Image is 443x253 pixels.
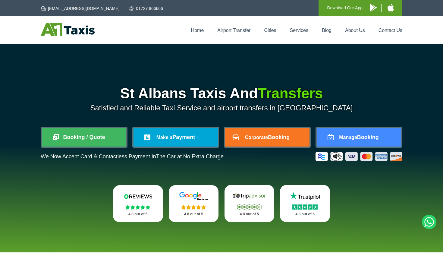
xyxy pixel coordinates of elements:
a: Trustpilot Stars 4.8 out of 5 [280,185,330,222]
img: A1 Taxis iPhone App [388,4,394,11]
a: Cities [264,28,276,33]
a: Make aPayment [134,128,218,147]
span: The Car at No Extra Charge. [156,153,225,160]
p: 4.8 out of 5 [287,210,323,218]
a: Services [290,28,308,33]
img: Google [176,192,212,201]
img: Stars [292,204,318,210]
img: Credit And Debit Cards [316,152,402,161]
a: Google Stars 4.8 out of 5 [169,185,219,222]
img: Trustpilot [287,191,323,201]
a: 01727 866666 [129,5,163,11]
h1: St Albans Taxis And [41,86,402,101]
img: A1 Taxis St Albans LTD [41,23,95,36]
img: Reviews.io [120,192,156,201]
a: Tripadvisor Stars 4.8 out of 5 [225,185,275,222]
p: Download Our App [327,4,363,12]
span: Corporate [245,135,268,140]
span: Make a [156,135,172,140]
p: 4.8 out of 5 [175,210,212,218]
p: We Now Accept Card & Contactless Payment In [41,153,225,160]
img: Stars [237,204,262,210]
p: 4.8 out of 5 [120,210,156,218]
img: A1 Taxis Android App [370,4,377,11]
p: 4.8 out of 5 [231,210,268,218]
a: Home [191,28,204,33]
img: Tripadvisor [231,191,267,201]
a: Airport Transfer [217,28,250,33]
img: Stars [125,205,150,210]
a: Booking / Quote [42,128,126,147]
a: ManageBooking [317,128,401,147]
span: Manage [339,135,357,140]
a: Reviews.io Stars 4.8 out of 5 [113,185,163,222]
a: Blog [322,28,331,33]
p: Satisfied and Reliable Taxi Service and airport transfers in [GEOGRAPHIC_DATA] [41,104,402,112]
img: Stars [181,205,206,210]
a: About Us [345,28,365,33]
a: Contact Us [379,28,402,33]
a: CorporateBooking [225,128,309,147]
a: [EMAIL_ADDRESS][DOMAIN_NAME] [41,5,119,11]
span: Transfers [258,85,323,101]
